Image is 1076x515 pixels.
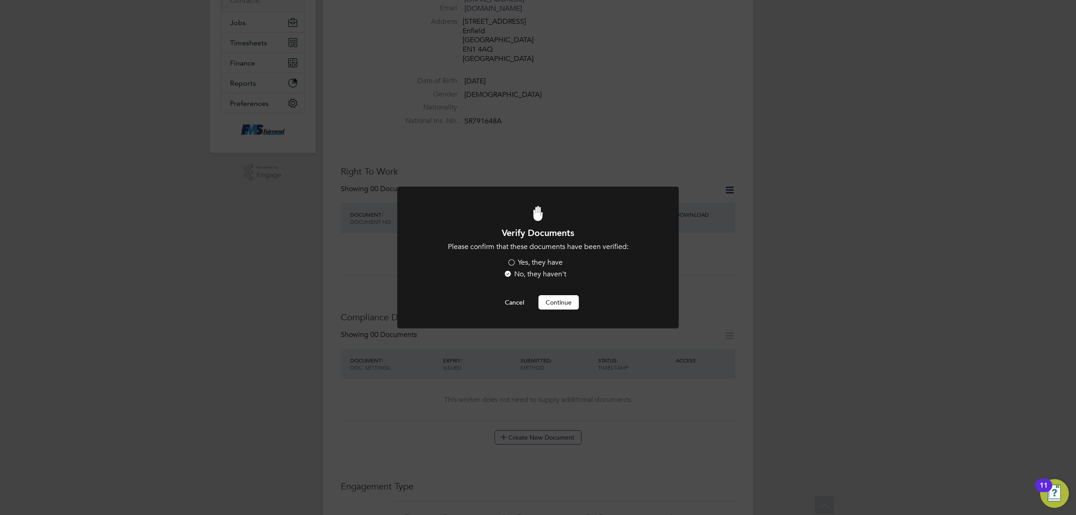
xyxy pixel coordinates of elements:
button: Open Resource Center, 11 new notifications [1040,479,1069,508]
button: Continue [538,295,579,310]
button: Cancel [498,295,531,310]
label: No, they haven't [503,270,566,279]
label: Yes, they have [507,258,563,267]
h1: Verify Documents [421,227,655,239]
p: Please confirm that these documents have been verified: [421,242,655,252]
div: 11 [1040,485,1048,497]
